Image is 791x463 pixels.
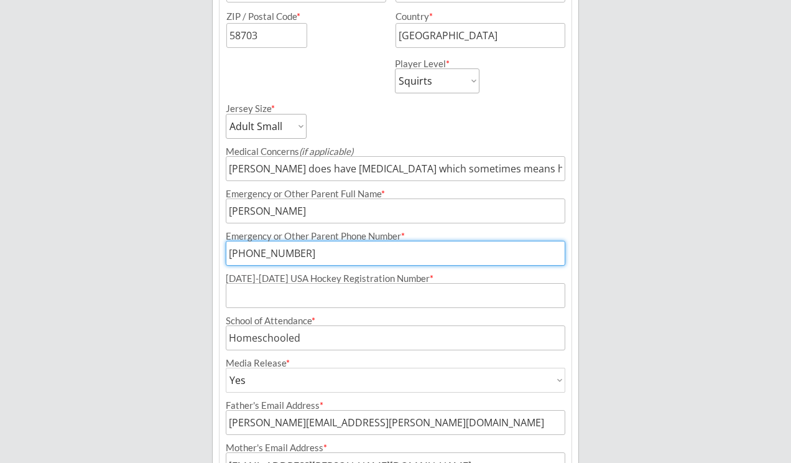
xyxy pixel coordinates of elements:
[226,443,565,452] div: Mother's Email Address
[226,147,565,156] div: Medical Concerns
[226,104,290,113] div: Jersey Size
[395,59,479,68] div: Player Level
[395,12,550,21] div: Country
[226,189,565,199] div: Emergency or Other Parent Full Name
[226,401,565,410] div: Father's Email Address
[226,274,565,283] div: [DATE]-[DATE] USA Hockey Registration Number
[226,316,565,325] div: School of Attendance
[226,231,565,241] div: Emergency or Other Parent Phone Number
[226,156,565,181] input: Allergies, injuries, etc.
[299,146,353,157] em: (if applicable)
[226,358,565,368] div: Media Release
[226,12,384,21] div: ZIP / Postal Code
